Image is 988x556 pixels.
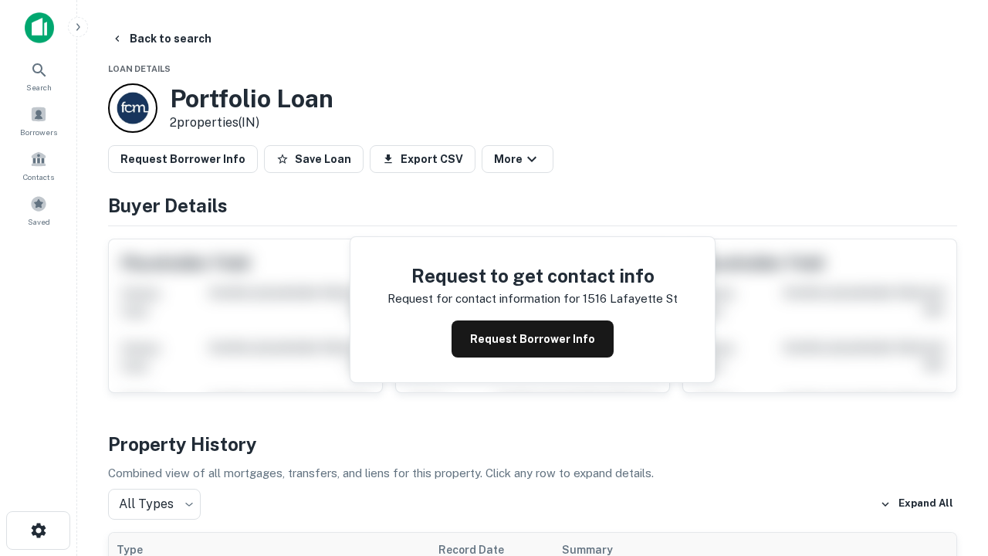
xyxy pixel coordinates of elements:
button: Back to search [105,25,218,53]
img: capitalize-icon.png [25,12,54,43]
h4: Buyer Details [108,192,957,219]
span: Loan Details [108,64,171,73]
a: Search [5,55,73,97]
div: All Types [108,489,201,520]
span: Borrowers [20,126,57,138]
span: Search [26,81,52,93]
button: Request Borrower Info [452,320,614,358]
a: Borrowers [5,100,73,141]
p: Request for contact information for [387,290,580,308]
button: Save Loan [264,145,364,173]
h4: Property History [108,430,957,458]
span: Contacts [23,171,54,183]
a: Contacts [5,144,73,186]
p: 2 properties (IN) [170,114,333,132]
button: Request Borrower Info [108,145,258,173]
button: Export CSV [370,145,475,173]
p: 1516 lafayette st [583,290,678,308]
button: More [482,145,553,173]
button: Expand All [876,493,957,516]
a: Saved [5,189,73,231]
iframe: Chat Widget [911,432,988,507]
h3: Portfolio Loan [170,84,333,114]
h4: Request to get contact info [387,262,678,290]
span: Saved [28,215,50,228]
p: Combined view of all mortgages, transfers, and liens for this property. Click any row to expand d... [108,464,957,483]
